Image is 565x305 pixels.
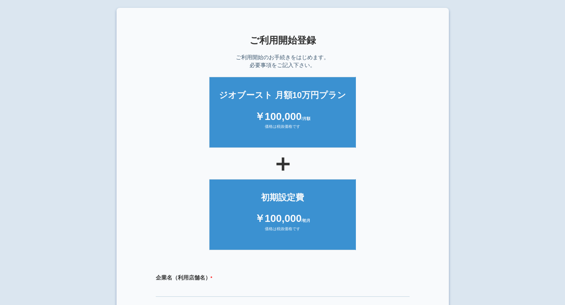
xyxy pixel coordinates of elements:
div: ジオブースト 月額10万円プラン [217,89,348,101]
span: /初月 [302,218,311,223]
div: 価格は税抜価格です [217,124,348,136]
div: 初期設定費 [217,191,348,203]
label: 企業名（利用店舗名） [156,274,410,281]
span: /月額 [302,116,311,121]
div: ￥100,000 [217,109,348,124]
div: 価格は税抜価格です [217,226,348,238]
p: ご利用開始のお手続きをはじめます。 必要事項をご記入下さい。 [236,53,329,69]
h1: ご利用開始登録 [136,35,429,45]
div: ＋ [136,152,429,175]
div: ￥100,000 [217,211,348,226]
